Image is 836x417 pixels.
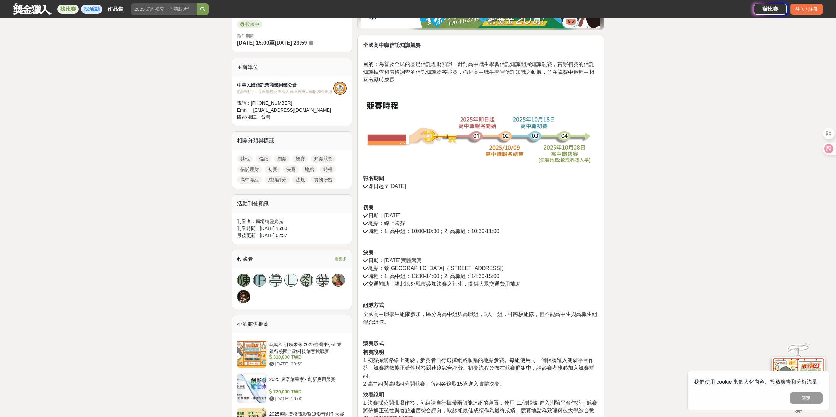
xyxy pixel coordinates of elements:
[269,354,344,361] div: 310,000 TWD
[363,273,499,279] span: ✔時程：1. 高中組：13:30-14:00；2. 高職組：14:30-15:00
[232,195,352,213] div: 活動刊登資訊
[754,4,787,15] a: 辦比賽
[363,281,521,287] span: ✔交通補助：雙北以外縣市參加決賽之師生，提供大眾交通費用補助
[316,274,329,287] a: 葉
[311,176,336,184] a: 實務研習
[275,40,307,46] span: [DATE] 23:59
[269,388,344,395] div: 720,000 TWD
[237,290,250,303] img: Avatar
[311,155,336,163] a: 知識競賽
[363,61,594,83] span: 為普及全民的基礎信託理財知識，針對高中職生學習信託知識開展知識競賽，貫穿初賽的信託知識抽查和表格調查的信託知識搶答競賽，強化高中職生學習信託知識之動機，並在競賽中過程中相互激勵與成長。
[363,341,384,346] strong: 競賽形式
[363,176,384,181] strong: 報名期間
[292,155,308,163] a: 競賽
[363,42,421,48] strong: 全國高中職信託知識競賽
[363,258,421,263] span: ✔日期：[DATE]實體競賽
[363,349,384,355] strong: 初賽說明
[363,98,599,171] img: 9c173c92-1dbb-4118-943f-862cf1383d46.jpg
[332,274,345,287] a: Avatar
[302,165,317,173] a: 地點
[274,155,290,163] a: 知識
[253,274,266,287] a: [PERSON_NAME]
[694,379,823,385] span: 我們使用 cookie 來個人化內容、投放廣告和分析流量。
[332,274,345,286] img: Avatar
[57,5,79,14] a: 找比賽
[237,339,347,368] a: 玩轉AI 引領未來 2025臺灣中小企業銀行校園金融科技創意挑戰賽 310,000 TWD [DATE] 23:59
[790,4,823,15] div: 登入 / 註冊
[237,100,334,107] div: 電話： [PHONE_NUMBER]
[363,302,384,308] strong: 組隊方式
[269,376,344,388] div: 2025 康寧創星家 - 創新應用競賽
[232,315,352,333] div: 小酒館也推薦
[105,5,126,14] a: 作品集
[363,250,373,255] strong: 決賽
[284,274,298,287] a: L
[232,132,352,150] div: 相關分類與標籤
[363,228,499,234] span: ✔時程：1. 高中組：10:00-10:30；2. 高職組：10:30-11:00
[237,225,347,232] div: 刊登時間： [DATE] 15:00
[237,155,253,163] a: 其他
[269,341,344,354] div: 玩轉AI 引領未來 2025臺灣中小企業銀行校園金融科技創意挑戰賽
[283,165,299,173] a: 決賽
[772,354,825,398] img: d2146d9a-e6f6-4337-9592-8cefde37ba6b.png
[237,373,347,403] a: 2025 康寧創星家 - 創新應用競賽 720,000 TWD [DATE] 16:00
[237,114,261,119] span: 國家/地區：
[269,361,344,367] div: [DATE] 23:59
[237,89,334,94] div: 協辦/執行： 致理學校財團法人致理科技大學財務金融系
[320,165,336,173] a: 時程
[237,165,262,173] a: 信託理財
[261,114,270,119] span: 台灣
[131,3,197,15] input: 2025 反詐視界—全國影片競賽
[237,40,269,46] span: [DATE] 15:00
[269,395,344,402] div: [DATE] 16:00
[335,255,347,262] span: 看更多
[237,20,262,28] span: 投稿中
[237,33,254,38] span: 徵件期間
[363,61,379,67] strong: 目的：
[363,392,384,398] strong: 決賽說明
[237,232,347,239] div: 最後更新： [DATE] 02:57
[237,290,250,303] a: Avatar
[300,274,313,287] a: 劉
[265,176,290,184] a: 成績評分
[232,58,352,76] div: 主辦單位
[269,274,282,287] a: 亭
[237,82,334,89] div: 中華民國信託業商業同業公會
[237,107,334,114] div: Email： [EMAIL_ADDRESS][DOMAIN_NAME]
[269,40,275,46] span: 至
[237,218,347,225] div: 刊登者： 廣場精靈光光
[363,220,405,226] span: ✔地點：線上競賽
[237,274,250,287] a: 陳
[292,176,308,184] a: 法規
[363,183,406,189] span: ✔即日起至[DATE]
[363,265,507,271] span: ✔地點：致[GEOGRAPHIC_DATA]（[STREET_ADDRESS]）
[81,5,102,14] a: 找活動
[363,381,505,386] span: 2.高中組與高職組分開競賽，每組各錄取15隊進入實體決賽。
[237,256,253,262] span: 收藏者
[363,311,597,325] span: 全國高中職學生組隊參加，區分為高中組與高職組，3人一組，可跨校組隊，但不能高中生與高職生組混合組隊。
[256,155,271,163] a: 信託
[363,213,400,218] span: ✔日期：[DATE]
[237,176,262,184] a: 高中職組
[790,392,823,404] button: 確定
[363,205,373,210] strong: 初賽
[363,357,594,379] span: 1.初賽採網路線上測驗，參賽者自行選擇網路順暢的地點參賽。每組使用同一個帳號進入測驗平台作答，競賽將依據正確性與答題速度綜合評分。初賽流程公布在競賽群組中，請參賽者務必加入競賽群組。
[265,165,281,173] a: 初賽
